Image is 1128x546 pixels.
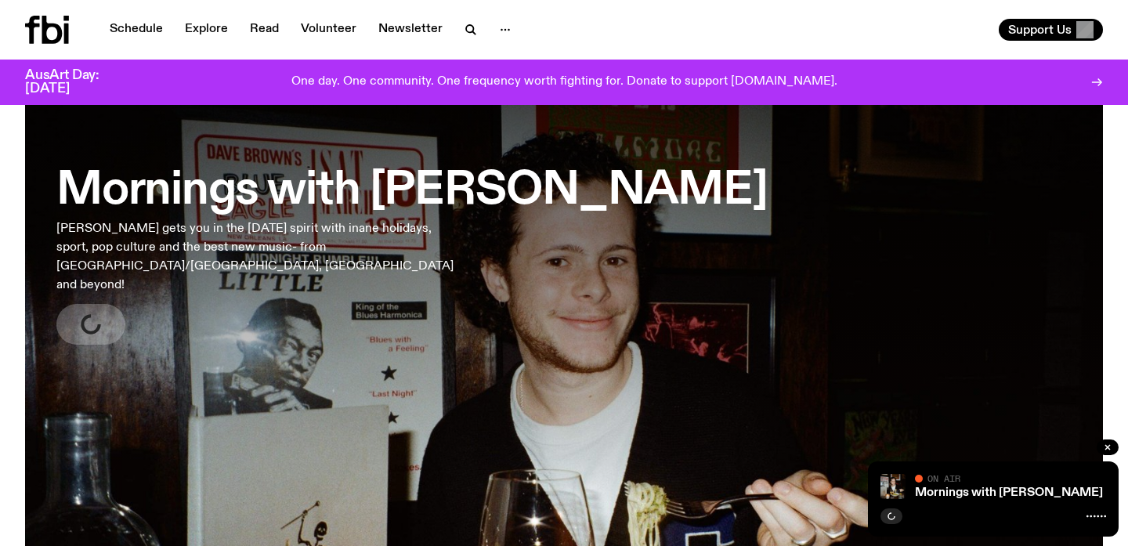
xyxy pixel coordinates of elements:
[999,19,1103,41] button: Support Us
[240,19,288,41] a: Read
[56,219,457,295] p: [PERSON_NAME] gets you in the [DATE] spirit with inane holidays, sport, pop culture and the best ...
[291,19,366,41] a: Volunteer
[291,75,837,89] p: One day. One community. One frequency worth fighting for. Donate to support [DOMAIN_NAME].
[100,19,172,41] a: Schedule
[56,154,768,345] a: Mornings with [PERSON_NAME][PERSON_NAME] gets you in the [DATE] spirit with inane holidays, sport...
[927,473,960,483] span: On Air
[1008,23,1072,37] span: Support Us
[175,19,237,41] a: Explore
[56,169,768,213] h3: Mornings with [PERSON_NAME]
[25,69,125,96] h3: AusArt Day: [DATE]
[369,19,452,41] a: Newsletter
[880,474,906,499] img: Sam blankly stares at the camera, brightly lit by a camera flash wearing a hat collared shirt and...
[915,486,1103,499] a: Mornings with [PERSON_NAME]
